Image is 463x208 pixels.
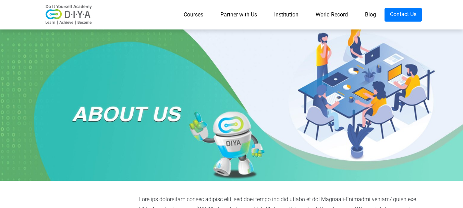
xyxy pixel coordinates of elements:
[385,8,422,22] a: Contact Us
[212,8,266,22] a: Partner with Us
[307,8,356,22] a: World Record
[356,8,385,22] a: Blog
[266,8,307,22] a: Institution
[175,8,212,22] a: Courses
[41,4,96,25] img: logo-v2.png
